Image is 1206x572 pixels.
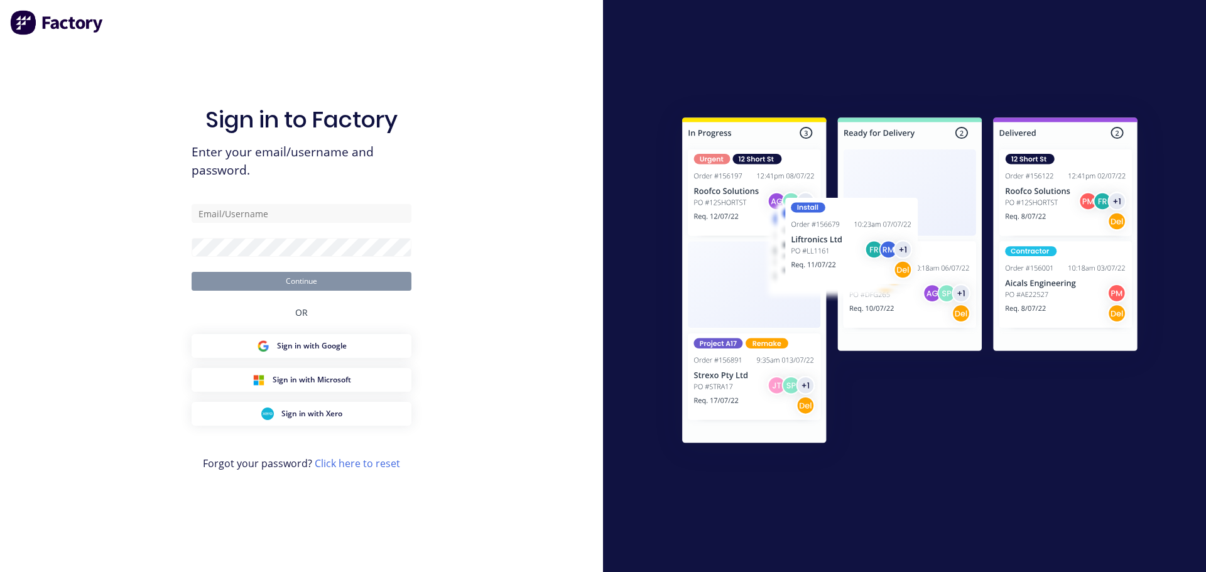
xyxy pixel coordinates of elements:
[655,92,1165,473] img: Sign in
[192,334,411,358] button: Google Sign inSign in with Google
[281,408,342,419] span: Sign in with Xero
[315,456,400,470] a: Click here to reset
[192,368,411,392] button: Microsoft Sign inSign in with Microsoft
[192,272,411,291] button: Continue
[192,204,411,223] input: Email/Username
[261,407,274,420] img: Xero Sign in
[192,143,411,180] span: Enter your email/username and password.
[257,340,269,352] img: Google Sign in
[295,291,308,334] div: OR
[273,374,351,386] span: Sign in with Microsoft
[277,340,347,352] span: Sign in with Google
[10,10,104,35] img: Factory
[203,456,400,471] span: Forgot your password?
[192,402,411,426] button: Xero Sign inSign in with Xero
[205,106,398,133] h1: Sign in to Factory
[253,374,265,386] img: Microsoft Sign in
